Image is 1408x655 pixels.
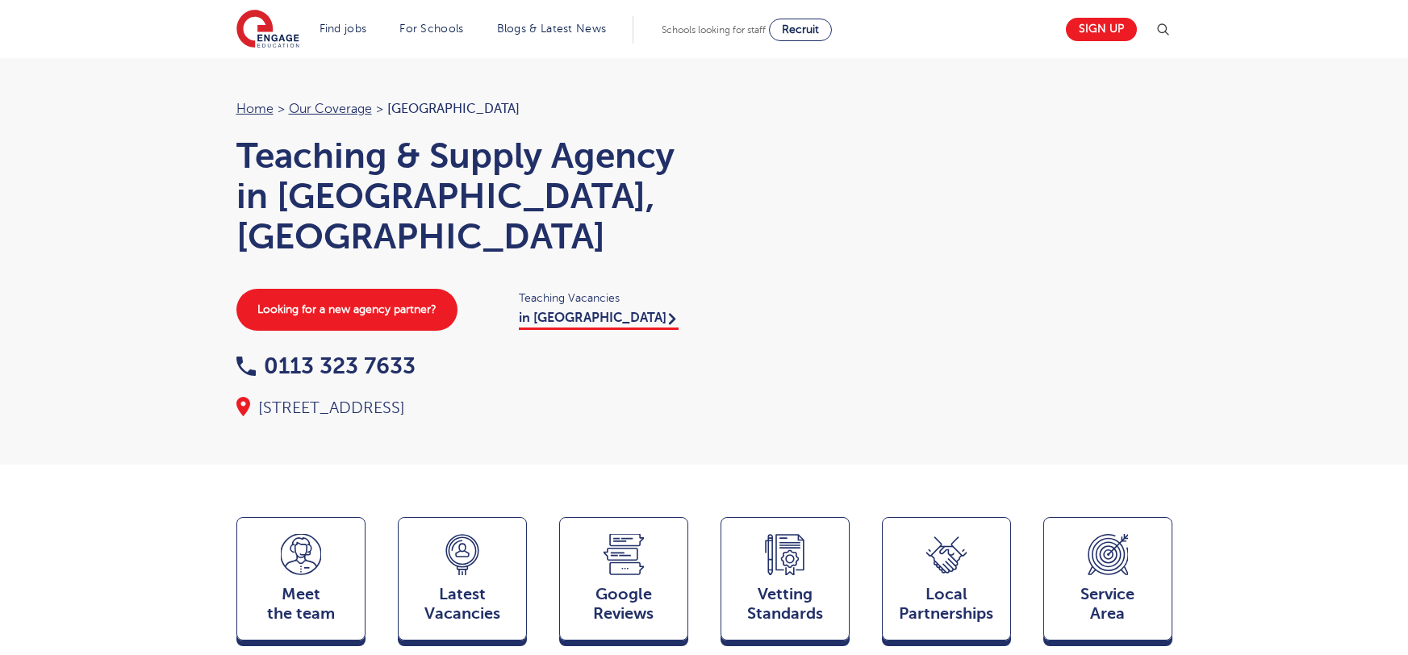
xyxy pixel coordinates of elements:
[387,102,520,116] span: [GEOGRAPHIC_DATA]
[1066,18,1137,41] a: Sign up
[289,102,372,116] a: Our coverage
[236,353,416,378] a: 0113 323 7633
[236,289,457,331] a: Looking for a new agency partner?
[721,517,850,648] a: VettingStandards
[891,585,1002,624] span: Local Partnerships
[236,517,366,648] a: Meetthe team
[519,311,679,330] a: in [GEOGRAPHIC_DATA]
[398,517,527,648] a: LatestVacancies
[1043,517,1172,648] a: ServiceArea
[376,102,383,116] span: >
[782,23,819,35] span: Recruit
[662,24,766,35] span: Schools looking for staff
[882,517,1011,648] a: Local Partnerships
[236,102,274,116] a: Home
[236,397,688,419] div: [STREET_ADDRESS]
[245,585,357,624] span: Meet the team
[407,585,518,624] span: Latest Vacancies
[1052,585,1164,624] span: Service Area
[519,289,688,307] span: Teaching Vacancies
[236,10,299,50] img: Engage Education
[236,136,688,257] h1: Teaching & Supply Agency in [GEOGRAPHIC_DATA], [GEOGRAPHIC_DATA]
[559,517,688,648] a: GoogleReviews
[769,19,832,41] a: Recruit
[399,23,463,35] a: For Schools
[320,23,367,35] a: Find jobs
[497,23,607,35] a: Blogs & Latest News
[278,102,285,116] span: >
[568,585,679,624] span: Google Reviews
[729,585,841,624] span: Vetting Standards
[236,98,688,119] nav: breadcrumb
